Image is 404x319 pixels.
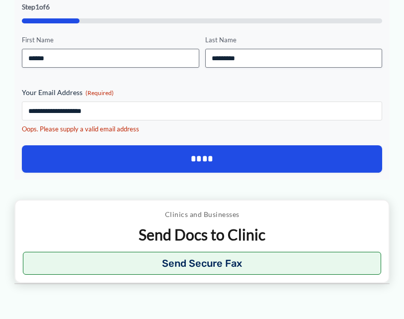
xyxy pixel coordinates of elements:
p: Step of [22,3,383,10]
span: 1 [35,2,39,11]
label: First Name [22,35,199,45]
p: Clinics and Businesses [23,208,381,221]
span: 6 [46,2,50,11]
label: Your Email Address [22,88,383,98]
p: Send Docs to Clinic [23,225,381,244]
div: Oops. Please supply a valid email address [22,124,383,134]
span: (Required) [85,89,114,97]
label: Last Name [205,35,383,45]
button: Send Secure Fax [23,252,381,275]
